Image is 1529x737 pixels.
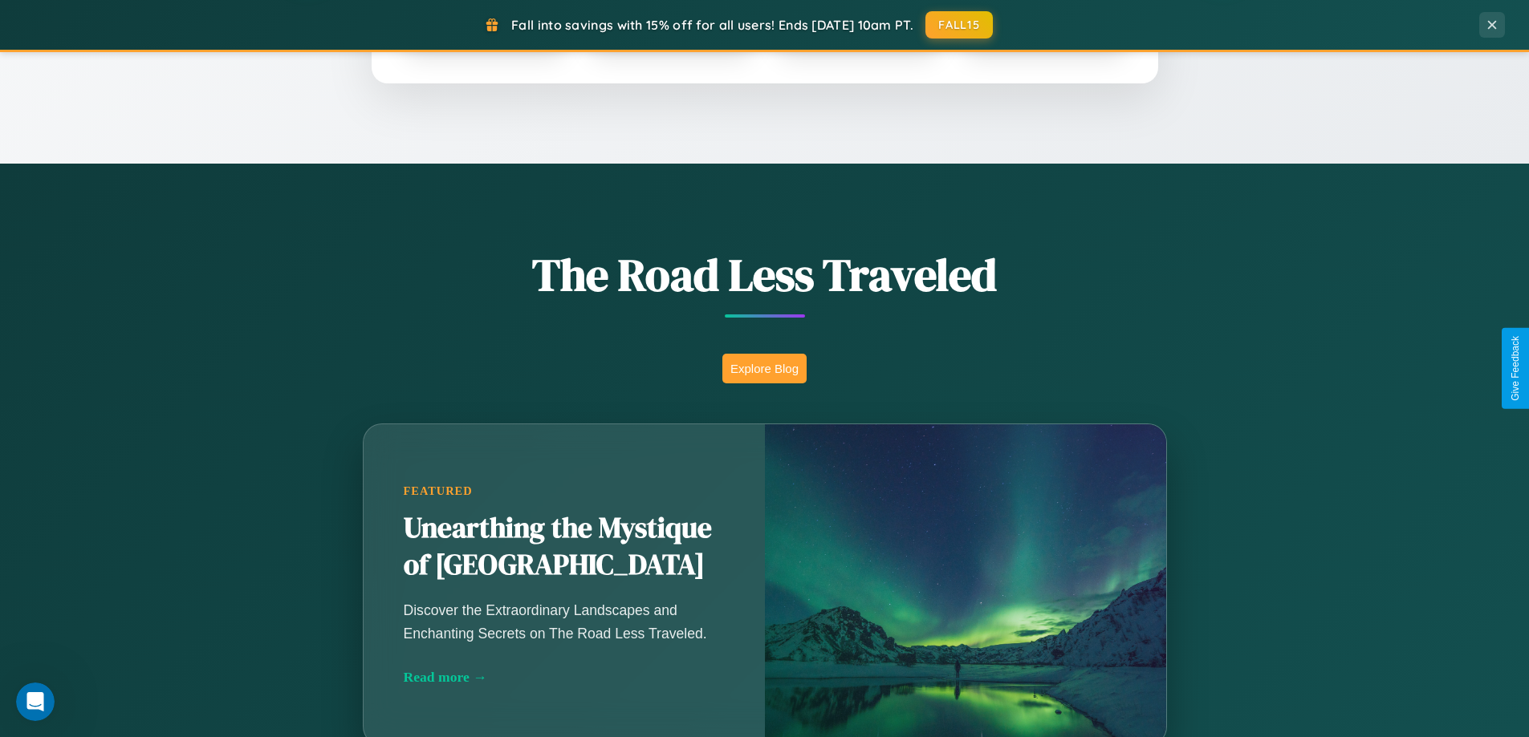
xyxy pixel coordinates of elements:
button: Explore Blog [722,354,807,383]
button: FALL15 [925,11,993,38]
div: Read more → [404,669,725,686]
span: Fall into savings with 15% off for all users! Ends [DATE] 10am PT. [511,17,913,33]
iframe: Intercom live chat [16,682,55,721]
p: Discover the Extraordinary Landscapes and Enchanting Secrets on The Road Less Traveled. [404,599,725,644]
h2: Unearthing the Mystique of [GEOGRAPHIC_DATA] [404,510,725,584]
div: Featured [404,484,725,498]
h1: The Road Less Traveled [283,244,1246,306]
div: Give Feedback [1510,336,1521,401]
